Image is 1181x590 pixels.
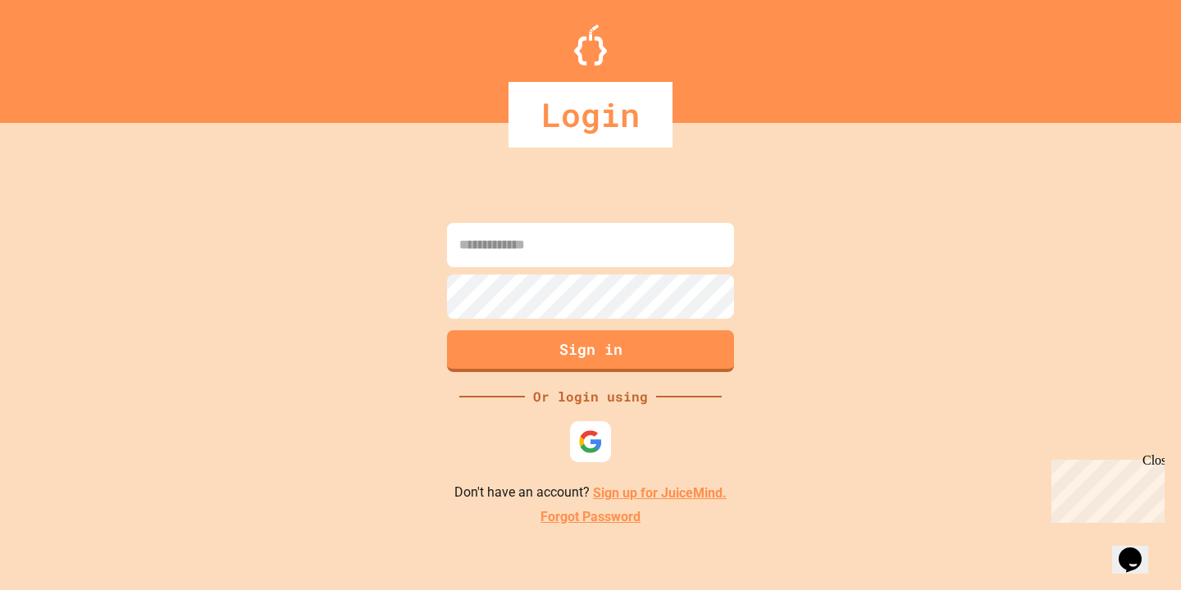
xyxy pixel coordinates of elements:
img: Logo.svg [574,25,607,66]
button: Sign in [447,330,734,372]
iframe: chat widget [1045,453,1165,523]
a: Forgot Password [540,507,641,527]
a: Sign up for JuiceMind. [593,485,727,501]
iframe: chat widget [1112,524,1165,574]
div: Login [508,82,673,147]
div: Or login using [525,387,656,406]
div: Chat with us now!Close [7,7,113,104]
p: Don't have an account? [454,483,727,503]
img: google-icon.svg [578,429,603,454]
